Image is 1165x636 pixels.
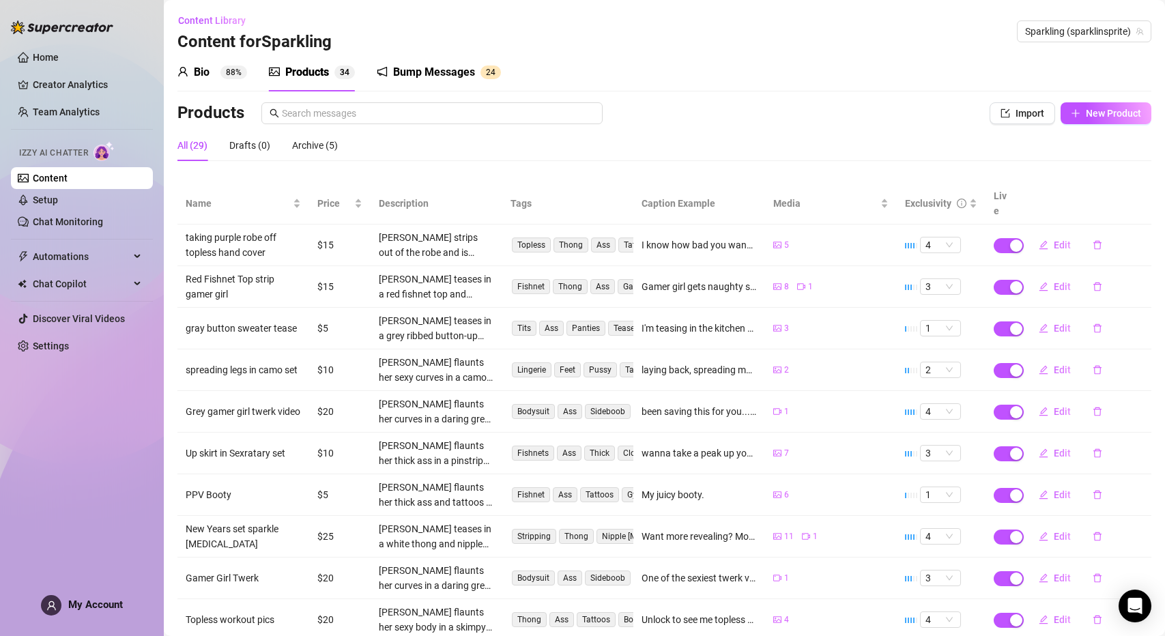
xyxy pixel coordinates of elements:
span: Edit [1054,281,1071,292]
span: Automations [33,246,130,268]
th: Media [765,183,897,225]
span: 4 [345,68,349,77]
span: 11 [784,530,794,543]
span: delete [1093,365,1102,375]
span: 2 [925,362,955,377]
span: video-camera [802,532,810,540]
button: Edit [1028,401,1082,422]
span: Stripping [512,529,556,544]
span: edit [1039,323,1048,333]
span: Tease [608,321,640,336]
span: Thong [553,279,588,294]
span: Thong [559,529,594,544]
span: Tattoo [618,237,653,252]
span: Ass [558,404,582,419]
span: Edit [1054,448,1071,459]
span: delete [1093,448,1102,458]
span: edit [1039,448,1048,458]
div: My juicy booty. [642,487,704,502]
span: Panties [566,321,605,336]
span: Edit [1054,323,1071,334]
span: Edit [1054,573,1071,583]
span: Lingerie [512,362,551,377]
button: Edit [1028,525,1082,547]
span: edit [1039,573,1048,583]
td: $15 [309,225,371,266]
div: wanna take a peak up your Sexretaries skirt. 🥵 [642,446,757,461]
span: 4 [491,68,495,77]
button: delete [1082,525,1113,547]
td: $20 [309,558,371,599]
span: 3 [925,570,955,586]
span: notification [377,66,388,77]
button: Edit [1028,442,1082,464]
button: Edit [1028,567,1082,589]
sup: 88% [220,66,247,79]
th: Caption Example [633,183,765,225]
span: Ass [549,612,574,627]
td: $5 [309,474,371,516]
span: edit [1039,240,1048,250]
span: 1 [808,280,813,293]
a: Team Analytics [33,106,100,117]
span: Ass [590,279,615,294]
span: Edit [1054,531,1071,542]
span: video-camera [773,407,781,416]
span: 1 [925,321,955,336]
span: Ass [539,321,564,336]
button: delete [1082,609,1113,631]
td: spreading legs in camo set [177,349,309,391]
span: picture [773,532,781,540]
img: logo-BBDzfeDw.svg [11,20,113,34]
span: Izzy AI Chatter [19,147,88,160]
span: edit [1039,532,1048,541]
span: delete [1093,240,1102,250]
button: delete [1082,317,1113,339]
div: [PERSON_NAME] teases in a red fishnet top and matching thong, showing off her juicy ass and toned... [379,272,494,302]
a: Content [33,173,68,184]
span: delete [1093,573,1102,583]
span: picture [773,324,781,332]
span: 5 [784,239,789,252]
span: 6 [784,489,789,502]
button: Import [990,102,1055,124]
span: Ass [553,487,577,502]
span: Ass [558,570,582,586]
td: $20 [309,391,371,433]
div: [PERSON_NAME] flaunts her thick ass and tattoos in a black fishnet bodysuit that leaves little to... [379,480,494,510]
span: 1 [784,572,789,585]
img: AI Chatter [94,141,115,161]
a: Settings [33,341,69,351]
span: Bodysuit [512,404,555,419]
span: 4 [925,237,955,252]
div: I'm teasing in the kitchen pulling my gray panties, squeezing my tits , and showing off this juic... [642,321,757,336]
div: [PERSON_NAME] flaunts her sexy curves in a camo lingerie set, spreading her legs wide to show off... [379,355,494,385]
span: Gym [622,487,650,502]
div: [PERSON_NAME] flaunts her sexy body in a skimpy black and white thong, showing off her juicy ass ... [379,605,494,635]
th: Tags [502,183,634,225]
span: delete [1093,615,1102,624]
span: Close-Up [618,446,661,461]
span: Boobs [618,612,652,627]
span: delete [1093,323,1102,333]
div: Bio [194,64,210,81]
td: Up skirt in Sexratary set [177,433,309,474]
a: Discover Viral Videos [33,313,125,324]
span: import [1001,109,1010,118]
a: Creator Analytics [33,74,142,96]
div: Gamer girl gets naughty striping down to [MEDICAL_DATA] and thong. 🥵💦 [642,279,757,294]
a: Chat Monitoring [33,216,103,227]
span: Nipple [MEDICAL_DATA] [596,529,695,544]
span: edit [1039,365,1048,375]
span: 4 [784,613,789,626]
div: [PERSON_NAME] teases in a grey ribbed button-up cardigan and matching grey panties, showing off h... [379,313,494,343]
span: 1 [813,530,818,543]
div: [PERSON_NAME] teases in a white thong and nipple [MEDICAL_DATA], flaunting her busty tits and thi... [379,521,494,551]
span: Sparkling (sparklinsprite) [1025,21,1143,42]
span: Ass [591,237,616,252]
span: edit [1039,407,1048,416]
span: 7 [784,447,789,460]
span: 1 [925,487,955,502]
div: been saving this for you... my ass twerking so close you can almost feel it. watch me suck, bend,... [642,404,757,419]
span: Tattoos [580,487,619,502]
